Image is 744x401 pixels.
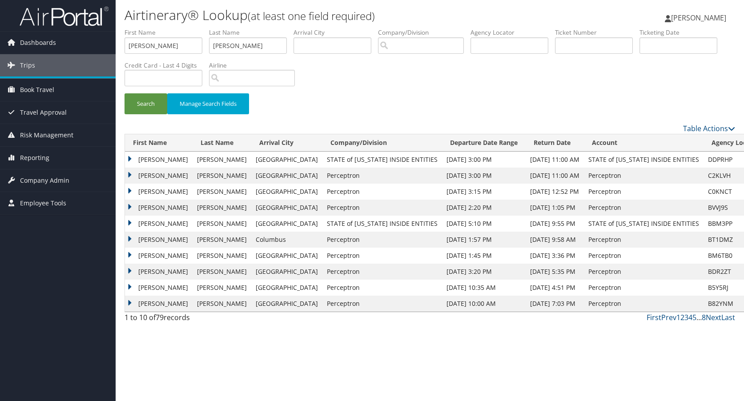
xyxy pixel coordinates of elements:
a: 2 [680,313,684,322]
a: Last [721,313,735,322]
td: [PERSON_NAME] [125,296,193,312]
td: [PERSON_NAME] [193,264,251,280]
td: Perceptron [584,200,704,216]
a: 1 [676,313,680,322]
td: [PERSON_NAME] [193,152,251,168]
label: First Name [125,28,209,37]
td: [PERSON_NAME] [193,280,251,296]
td: STATE of [US_STATE] INSIDE ENTITIES [584,216,704,232]
td: Perceptron [584,168,704,184]
td: [GEOGRAPHIC_DATA] [251,200,322,216]
td: [DATE] 1:57 PM [442,232,526,248]
div: 1 to 10 of records [125,312,267,327]
td: [DATE] 9:58 AM [526,232,584,248]
td: [DATE] 1:45 PM [442,248,526,264]
span: Travel Approval [20,101,67,124]
td: Perceptron [322,200,442,216]
td: [GEOGRAPHIC_DATA] [251,152,322,168]
td: [PERSON_NAME] [125,200,193,216]
td: [DATE] 3:20 PM [442,264,526,280]
td: [GEOGRAPHIC_DATA] [251,296,322,312]
label: Ticketing Date [639,28,724,37]
span: Trips [20,54,35,76]
td: [PERSON_NAME] [125,168,193,184]
td: Columbus [251,232,322,248]
td: Perceptron [584,248,704,264]
td: [DATE] 11:00 AM [526,168,584,184]
td: [PERSON_NAME] [193,168,251,184]
td: Perceptron [322,232,442,248]
td: Perceptron [584,280,704,296]
td: [PERSON_NAME] [125,280,193,296]
img: airportal-logo.png [20,6,109,27]
a: Table Actions [683,124,735,133]
label: Ticket Number [555,28,639,37]
button: Search [125,93,167,114]
td: [DATE] 11:00 AM [526,152,584,168]
td: [GEOGRAPHIC_DATA] [251,248,322,264]
td: [GEOGRAPHIC_DATA] [251,168,322,184]
td: Perceptron [584,232,704,248]
td: [DATE] 5:35 PM [526,264,584,280]
td: [DATE] 3:15 PM [442,184,526,200]
td: STATE of [US_STATE] INSIDE ENTITIES [322,152,442,168]
td: [PERSON_NAME] [193,232,251,248]
td: [PERSON_NAME] [193,184,251,200]
td: Perceptron [322,264,442,280]
th: Account: activate to sort column ascending [584,134,704,152]
label: Airline [209,61,302,70]
td: [DATE] 7:03 PM [526,296,584,312]
label: Company/Division [378,28,471,37]
td: Perceptron [584,184,704,200]
a: 3 [684,313,688,322]
td: [PERSON_NAME] [125,264,193,280]
td: [DATE] 3:00 PM [442,168,526,184]
label: Last Name [209,28,294,37]
td: [DATE] 10:35 AM [442,280,526,296]
td: [DATE] 4:51 PM [526,280,584,296]
td: [DATE] 10:00 AM [442,296,526,312]
td: [DATE] 12:52 PM [526,184,584,200]
th: Return Date: activate to sort column ascending [526,134,584,152]
th: Last Name: activate to sort column ascending [193,134,251,152]
th: First Name: activate to sort column ascending [125,134,193,152]
td: Perceptron [322,296,442,312]
th: Arrival City: activate to sort column ascending [251,134,322,152]
span: Employee Tools [20,192,66,214]
button: Manage Search Fields [167,93,249,114]
label: Arrival City [294,28,378,37]
td: [PERSON_NAME] [193,248,251,264]
a: 8 [702,313,706,322]
td: [PERSON_NAME] [125,248,193,264]
span: Reporting [20,147,49,169]
td: [GEOGRAPHIC_DATA] [251,264,322,280]
th: Company/Division [322,134,442,152]
span: 79 [156,313,164,322]
a: Prev [661,313,676,322]
td: [DATE] 5:10 PM [442,216,526,232]
th: Departure Date Range: activate to sort column ascending [442,134,526,152]
td: Perceptron [584,264,704,280]
td: [DATE] 2:20 PM [442,200,526,216]
td: Perceptron [584,296,704,312]
td: [PERSON_NAME] [193,216,251,232]
span: Dashboards [20,32,56,54]
td: Perceptron [322,248,442,264]
td: [PERSON_NAME] [193,200,251,216]
a: 4 [688,313,692,322]
a: [PERSON_NAME] [665,4,735,31]
td: [GEOGRAPHIC_DATA] [251,184,322,200]
td: Perceptron [322,168,442,184]
a: 5 [692,313,696,322]
td: Perceptron [322,184,442,200]
td: STATE of [US_STATE] INSIDE ENTITIES [322,216,442,232]
label: Credit Card - Last 4 Digits [125,61,209,70]
span: Book Travel [20,79,54,101]
td: STATE of [US_STATE] INSIDE ENTITIES [584,152,704,168]
td: [PERSON_NAME] [125,184,193,200]
span: Company Admin [20,169,69,192]
a: Next [706,313,721,322]
td: [DATE] 1:05 PM [526,200,584,216]
label: Agency Locator [471,28,555,37]
td: [DATE] 3:00 PM [442,152,526,168]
